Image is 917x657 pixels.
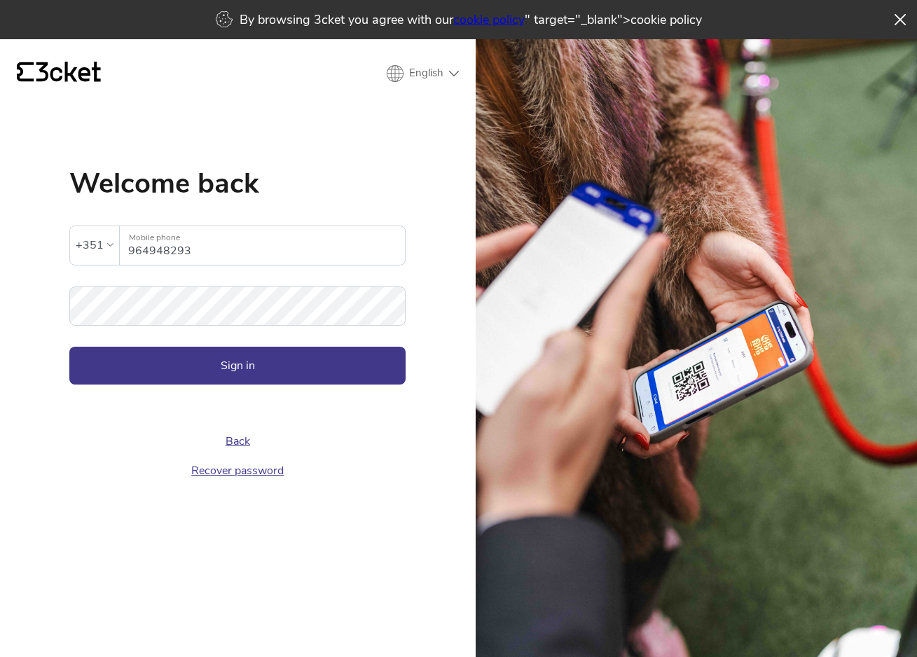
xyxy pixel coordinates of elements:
[453,11,525,28] a: cookie policy
[69,170,406,198] h1: Welcome back
[17,62,34,82] g: {' '}
[240,11,702,28] p: By browsing 3cket you agree with our " target="_blank">cookie policy
[76,235,104,256] div: +351
[128,226,405,265] input: Mobile phone
[69,347,406,385] button: Sign in
[69,286,406,310] label: Password
[120,226,405,249] label: Mobile phone
[17,62,101,85] a: {' '}
[226,434,250,449] a: Back
[191,463,284,478] a: Recover password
